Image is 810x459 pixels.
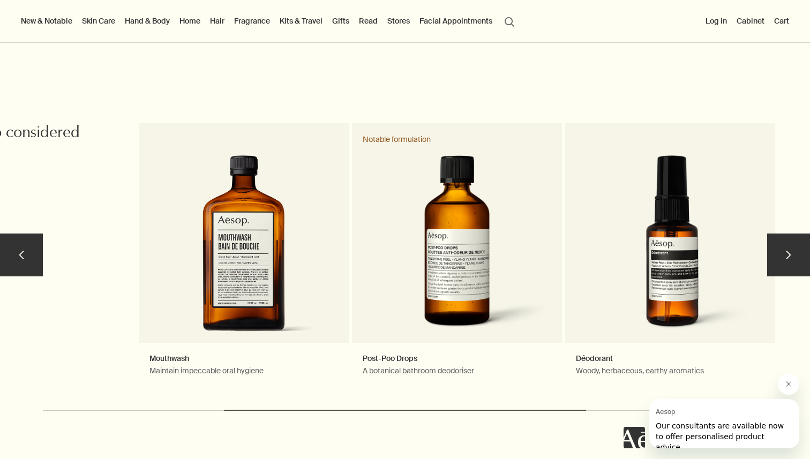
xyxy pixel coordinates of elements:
a: DéodorantWoody, herbaceous, earthy aromaticsDeodorant in amber plastic bottle [565,123,775,396]
a: Gifts [330,14,351,28]
button: Cart [772,14,791,28]
a: Read [357,14,380,28]
button: New & Notable [19,14,74,28]
button: Stores [385,14,412,28]
a: Cabinet [734,14,767,28]
a: Facial Appointments [417,14,494,28]
button: Log in [703,14,729,28]
a: Post-Poo DropsA botanical bathroom deodoriserPost-Poo Drops in an amber glass bottle. Notable for... [352,123,562,396]
iframe: no content [624,427,645,448]
a: Kits & Travel [277,14,325,28]
a: Hair [208,14,227,28]
a: MouthwashMaintain impeccable oral hygieneMouthwash in amber glass bottle [139,123,349,396]
button: Open search [500,11,519,31]
iframe: Message from Aesop [649,399,799,448]
a: Skin Care [80,14,117,28]
div: Aesop says "Our consultants are available now to offer personalised product advice.". Open messag... [624,373,799,448]
button: next slide [767,234,810,276]
a: Hand & Body [123,14,172,28]
span: Our consultants are available now to offer personalised product advice. [6,22,134,52]
iframe: Close message from Aesop [778,373,799,395]
a: Fragrance [232,14,272,28]
a: Home [177,14,202,28]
